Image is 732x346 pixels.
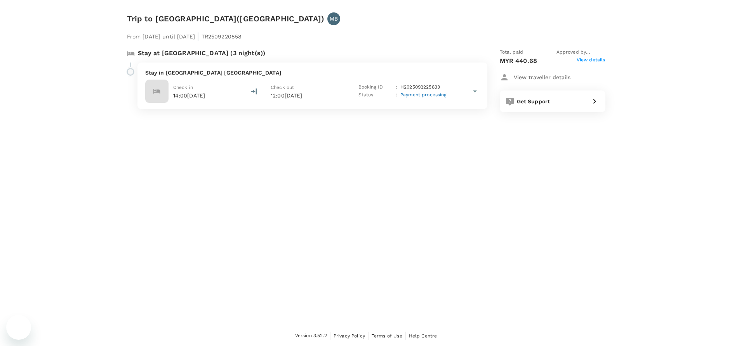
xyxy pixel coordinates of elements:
[400,83,440,91] p: H2025092225833
[556,49,605,56] span: Approved by
[358,83,393,91] p: Booking ID
[127,12,325,25] h6: Trip to [GEOGRAPHIC_DATA]([GEOGRAPHIC_DATA])
[500,49,523,56] span: Total paid
[271,92,344,99] p: 12:00[DATE]
[197,31,199,42] span: |
[173,85,193,90] span: Check in
[358,91,393,99] p: Status
[334,333,365,339] span: Privacy Policy
[409,333,437,339] span: Help Centre
[330,15,338,23] p: MB
[500,70,570,84] button: View traveller details
[396,91,397,99] p: :
[295,332,327,340] span: Version 3.52.2
[271,85,294,90] span: Check out
[334,332,365,340] a: Privacy Policy
[372,332,402,340] a: Terms of Use
[396,83,397,91] p: :
[517,98,550,104] span: Get Support
[500,56,537,66] p: MYR 440.68
[145,69,480,77] p: Stay in [GEOGRAPHIC_DATA] [GEOGRAPHIC_DATA]
[6,315,31,340] iframe: Button to launch messaging window
[577,56,605,66] span: View details
[138,49,266,58] p: Stay at [GEOGRAPHIC_DATA] (3 night(s))
[173,92,205,99] p: 14:00[DATE]
[400,92,447,97] span: Payment processing
[409,332,437,340] a: Help Centre
[372,333,402,339] span: Terms of Use
[514,73,570,81] p: View traveller details
[127,28,242,42] p: From [DATE] until [DATE] TR2509220858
